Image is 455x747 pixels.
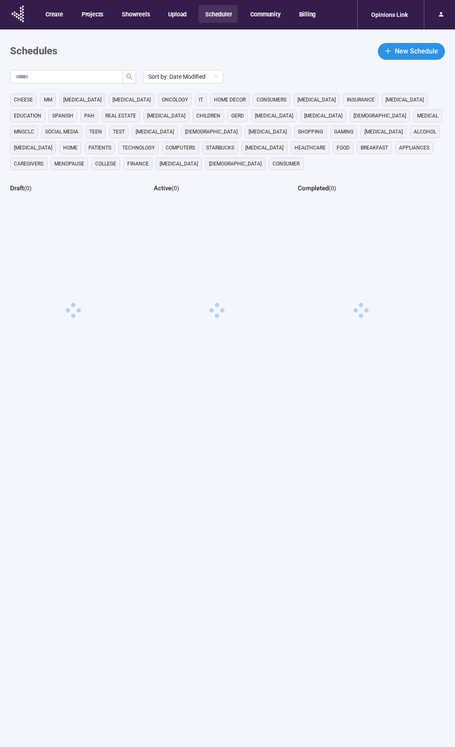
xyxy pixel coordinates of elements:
[206,144,234,152] span: starbucks
[14,96,33,104] span: cheese
[162,96,188,104] span: oncology
[113,128,125,136] span: Test
[39,5,69,23] button: Create
[14,160,43,168] span: caregivers
[361,144,388,152] span: breakfast
[10,184,24,192] h2: Draft
[417,112,438,120] span: medical
[52,112,73,120] span: Spanish
[105,112,136,120] span: real estate
[127,160,149,168] span: finance
[329,185,336,192] span: ( 0 )
[63,96,102,104] span: [MEDICAL_DATA]
[75,5,109,23] button: Projects
[378,43,445,60] button: plusNew Schedule
[126,73,133,80] span: search
[244,5,286,23] button: Community
[95,160,116,168] span: college
[395,46,438,56] span: New Schedule
[364,128,403,136] span: [MEDICAL_DATA]
[214,96,246,104] span: home decor
[196,112,220,120] span: children
[198,5,238,23] button: Scheduler
[366,7,413,23] div: Opinions Link
[171,185,179,192] span: ( 0 )
[44,96,52,104] span: MM
[112,96,151,104] span: [MEDICAL_DATA]
[249,128,287,136] span: [MEDICAL_DATA]
[123,70,136,83] button: search
[14,112,41,120] span: education
[298,128,323,136] span: shopping
[304,112,343,120] span: [MEDICAL_DATA]
[14,144,52,152] span: [MEDICAL_DATA]
[245,144,284,152] span: [MEDICAL_DATA]
[147,112,185,120] span: [MEDICAL_DATA]
[255,112,293,120] span: [MEDICAL_DATA]
[10,43,57,59] h1: Schedules
[63,144,78,152] span: home
[122,144,155,152] span: technology
[45,128,78,136] span: social media
[154,184,171,192] h2: Active
[185,128,238,136] span: [DEMOGRAPHIC_DATA]
[88,144,111,152] span: Patients
[54,160,84,168] span: menopause
[24,185,32,192] span: ( 0 )
[334,128,353,136] span: gaming
[385,48,391,54] span: plus
[385,96,424,104] span: [MEDICAL_DATA]
[273,160,300,168] span: consumer
[399,144,429,152] span: appliances
[294,144,326,152] span: healthcare
[160,160,198,168] span: [MEDICAL_DATA]
[337,144,350,152] span: Food
[166,144,195,152] span: computers
[84,112,94,120] span: PAH
[298,184,329,192] h2: Completed
[14,128,34,136] span: mnsclc
[297,96,336,104] span: [MEDICAL_DATA]
[292,5,322,23] button: Billing
[231,112,244,120] span: GERD
[161,5,193,23] button: Upload
[199,96,203,104] span: it
[209,160,262,168] span: [DEMOGRAPHIC_DATA]
[148,70,218,83] span: Sort by: Date Modified
[414,128,436,136] span: alcohol
[347,96,375,104] span: Insurance
[136,128,174,136] span: [MEDICAL_DATA]
[257,96,286,104] span: consumers
[89,128,102,136] span: Teen
[115,5,155,23] button: Showreels
[353,112,406,120] span: [DEMOGRAPHIC_DATA]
